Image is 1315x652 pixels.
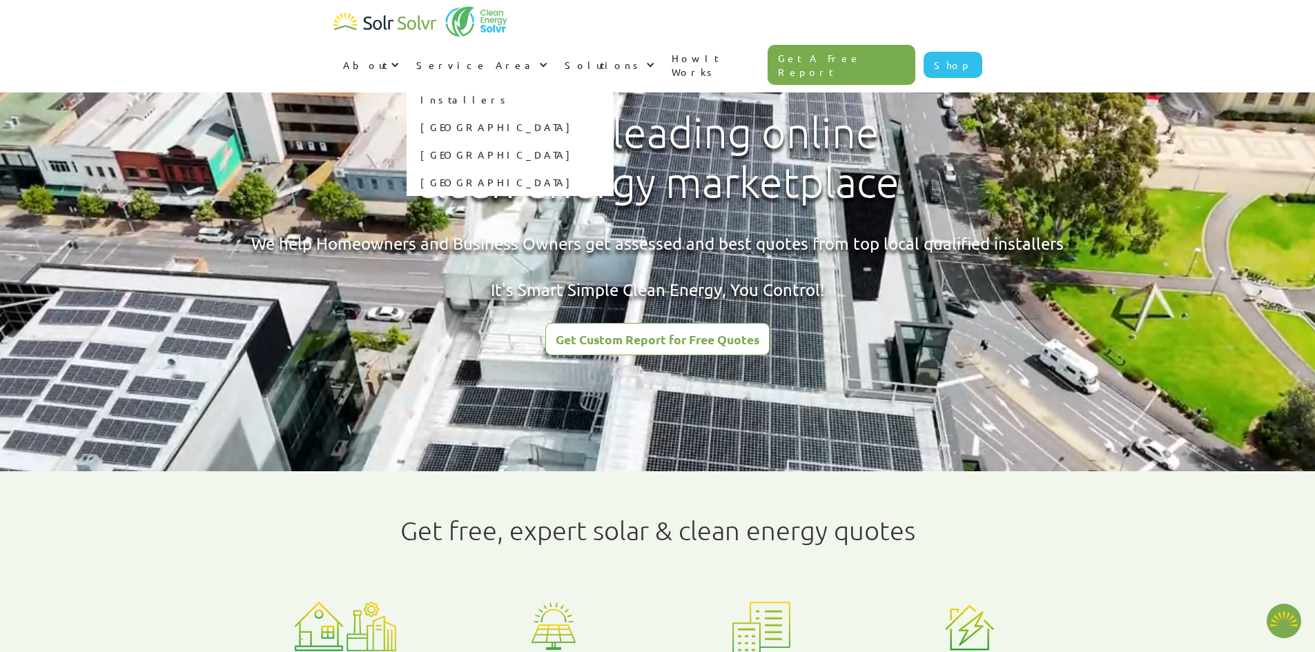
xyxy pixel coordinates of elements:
[924,52,982,78] a: Shop
[416,58,536,72] div: Service Area
[407,86,614,196] nav: Service Area
[662,37,768,92] a: How It Works
[556,333,759,346] div: Get Custom Report for Free Quotes
[1267,604,1301,638] button: Open chatbot widget
[407,113,614,141] a: [GEOGRAPHIC_DATA]
[400,515,915,546] h1: Get free, expert solar & clean energy quotes
[343,58,387,72] div: About
[768,45,915,85] a: Get A Free Report
[1267,604,1301,638] img: 1702586718.png
[407,44,555,86] div: Service Area
[333,44,407,86] div: About
[407,86,614,113] a: Installers
[545,323,770,355] a: Get Custom Report for Free Quotes
[555,44,662,86] div: Solutions
[404,108,911,208] h1: Canada's leading online clean energy marketplace
[565,58,643,72] div: Solutions
[407,168,614,196] a: [GEOGRAPHIC_DATA]
[251,232,1064,302] div: We help Homeowners and Business Owners get assessed and best quotes from top local qualified inst...
[407,141,614,168] a: [GEOGRAPHIC_DATA]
